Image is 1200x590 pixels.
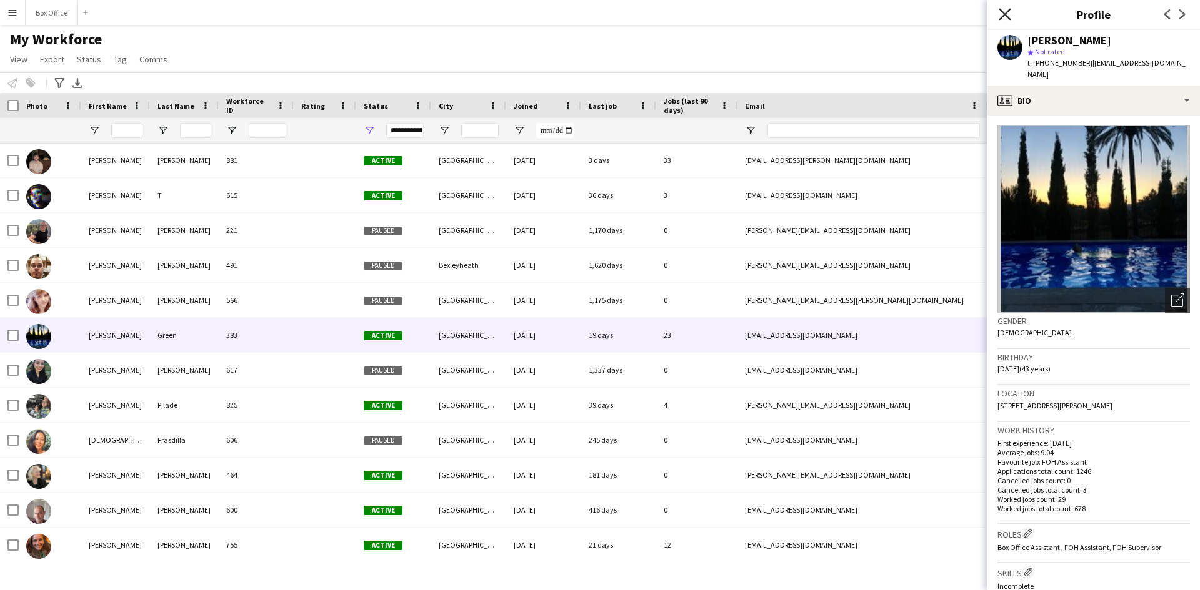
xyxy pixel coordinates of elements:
[1027,58,1186,79] span: | [EMAIL_ADDRESS][DOMAIN_NAME]
[506,213,581,247] div: [DATE]
[150,353,219,387] div: [PERSON_NAME]
[26,289,51,314] img: Anna Ryland-Jones
[81,318,150,352] div: [PERSON_NAME]
[997,485,1190,494] p: Cancelled jobs total count: 3
[581,493,656,527] div: 416 days
[249,123,286,138] input: Workforce ID Filter Input
[581,353,656,387] div: 1,337 days
[997,125,1190,313] img: Crew avatar or photo
[364,101,388,111] span: Status
[431,178,506,212] div: [GEOGRAPHIC_DATA]
[664,96,715,115] span: Jobs (last 90 days)
[150,248,219,282] div: [PERSON_NAME]
[81,423,150,457] div: [DEMOGRAPHIC_DATA]
[219,248,294,282] div: 491
[737,423,987,457] div: [EMAIL_ADDRESS][DOMAIN_NAME]
[70,76,85,91] app-action-btn: Export XLSX
[150,143,219,177] div: [PERSON_NAME]
[997,466,1190,476] p: Applications total count: 1246
[226,96,271,115] span: Workforce ID
[111,123,142,138] input: First Name Filter Input
[737,283,987,317] div: [PERSON_NAME][EMAIL_ADDRESS][PERSON_NAME][DOMAIN_NAME]
[52,76,67,91] app-action-btn: Advanced filters
[5,51,32,67] a: View
[40,54,64,65] span: Export
[26,1,78,25] button: Box Office
[589,101,617,111] span: Last job
[431,423,506,457] div: [GEOGRAPHIC_DATA]
[26,324,51,349] img: Annabelle Green
[180,123,211,138] input: Last Name Filter Input
[656,283,737,317] div: 0
[581,283,656,317] div: 1,175 days
[89,101,127,111] span: First Name
[997,543,1161,552] span: Box Office Assistant , FOH Assistant, FOH Supervisor
[997,401,1112,410] span: [STREET_ADDRESS][PERSON_NAME]
[26,359,51,384] img: Antonia Salib
[1027,58,1092,67] span: t. [PHONE_NUMBER]
[150,213,219,247] div: [PERSON_NAME]
[364,226,402,235] span: Paused
[737,318,987,352] div: [EMAIL_ADDRESS][DOMAIN_NAME]
[81,248,150,282] div: [PERSON_NAME]
[219,528,294,562] div: 755
[364,471,402,480] span: Active
[219,178,294,212] div: 615
[431,318,506,352] div: [GEOGRAPHIC_DATA]
[656,213,737,247] div: 0
[81,388,150,422] div: [PERSON_NAME]
[987,6,1200,22] h3: Profile
[745,101,765,111] span: Email
[26,254,51,279] img: Andy Lee
[997,388,1190,399] h3: Location
[431,493,506,527] div: [GEOGRAPHIC_DATA]
[364,191,402,200] span: Active
[364,506,402,515] span: Active
[506,283,581,317] div: [DATE]
[737,458,987,492] div: [PERSON_NAME][EMAIL_ADDRESS][DOMAIN_NAME]
[26,394,51,419] img: Antonino Pilade
[150,423,219,457] div: Frasdilla
[10,30,102,49] span: My Workforce
[26,101,47,111] span: Photo
[219,388,294,422] div: 825
[81,528,150,562] div: [PERSON_NAME]
[997,527,1190,540] h3: Roles
[114,54,127,65] span: Tag
[150,458,219,492] div: [PERSON_NAME]
[364,541,402,550] span: Active
[1165,288,1190,313] div: Open photos pop-in
[745,125,756,136] button: Open Filter Menu
[997,438,1190,448] p: First experience: [DATE]
[431,143,506,177] div: [GEOGRAPHIC_DATA]
[997,352,1190,363] h3: Birthday
[737,353,987,387] div: [EMAIL_ADDRESS][DOMAIN_NAME]
[81,283,150,317] div: [PERSON_NAME]
[997,328,1072,337] span: [DEMOGRAPHIC_DATA]
[10,54,27,65] span: View
[364,366,402,375] span: Paused
[581,528,656,562] div: 21 days
[72,51,106,67] a: Status
[35,51,69,67] a: Export
[109,51,132,67] a: Tag
[157,125,169,136] button: Open Filter Menu
[150,528,219,562] div: [PERSON_NAME]
[81,493,150,527] div: [PERSON_NAME]
[81,458,150,492] div: [PERSON_NAME]
[431,528,506,562] div: [GEOGRAPHIC_DATA]
[656,318,737,352] div: 23
[26,464,51,489] img: Barbara Hamilton
[150,388,219,422] div: Pilade
[77,54,101,65] span: Status
[364,261,402,270] span: Paused
[656,423,737,457] div: 0
[150,493,219,527] div: [PERSON_NAME]
[26,429,51,454] img: Arianni Frasdilla
[364,156,402,165] span: Active
[1035,47,1065,56] span: Not rated
[226,125,237,136] button: Open Filter Menu
[506,388,581,422] div: [DATE]
[150,283,219,317] div: [PERSON_NAME]
[431,458,506,492] div: [GEOGRAPHIC_DATA]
